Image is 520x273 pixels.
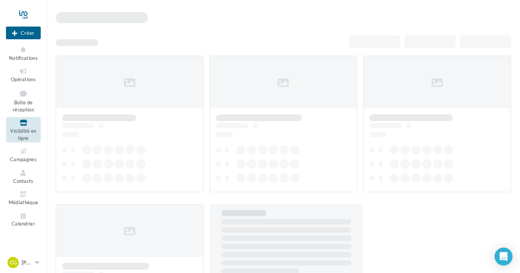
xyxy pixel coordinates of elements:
[10,128,36,141] span: Visibilité en ligne
[9,199,38,205] span: Médiathèque
[495,248,513,266] div: Open Intercom Messenger
[6,27,41,39] div: Nouvelle campagne
[10,156,37,162] span: Campagnes
[11,76,36,82] span: Opérations
[13,178,34,184] span: Contacts
[6,27,41,39] button: Créer
[12,221,35,227] span: Calendrier
[6,255,41,270] a: CG [PERSON_NAME]
[6,145,41,164] a: Campagnes
[6,117,41,142] a: Visibilité en ligne
[22,259,32,266] p: [PERSON_NAME]
[9,55,38,61] span: Notifications
[6,188,41,207] a: Médiathèque
[6,210,41,228] a: Calendrier
[6,65,41,84] a: Opérations
[13,99,34,113] span: Boîte de réception
[6,87,41,114] a: Boîte de réception
[6,167,41,185] a: Contacts
[10,259,17,266] span: CG
[6,44,41,62] button: Notifications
